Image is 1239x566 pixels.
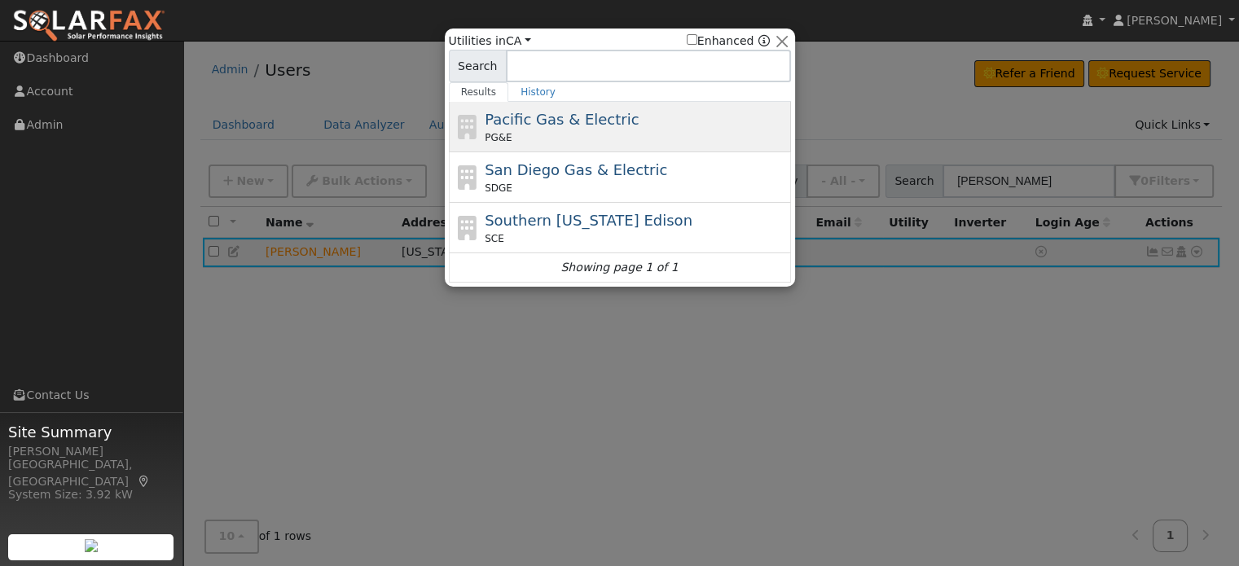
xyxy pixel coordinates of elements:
[485,111,639,128] span: Pacific Gas & Electric
[8,421,174,443] span: Site Summary
[506,34,531,47] a: CA
[12,9,165,43] img: SolarFax
[485,231,504,246] span: SCE
[449,82,509,102] a: Results
[449,33,531,50] span: Utilities in
[485,212,692,229] span: Southern [US_STATE] Edison
[8,486,174,503] div: System Size: 3.92 kW
[1127,14,1222,27] span: [PERSON_NAME]
[758,34,769,47] a: Enhanced Providers
[485,181,512,195] span: SDGE
[560,259,678,276] i: Showing page 1 of 1
[449,50,507,82] span: Search
[687,33,754,50] label: Enhanced
[687,34,697,45] input: Enhanced
[8,443,174,460] div: [PERSON_NAME]
[485,130,512,145] span: PG&E
[8,456,174,490] div: [GEOGRAPHIC_DATA], [GEOGRAPHIC_DATA]
[687,33,770,50] span: Show enhanced providers
[85,539,98,552] img: retrieve
[508,82,568,102] a: History
[137,475,152,488] a: Map
[485,161,667,178] span: San Diego Gas & Electric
